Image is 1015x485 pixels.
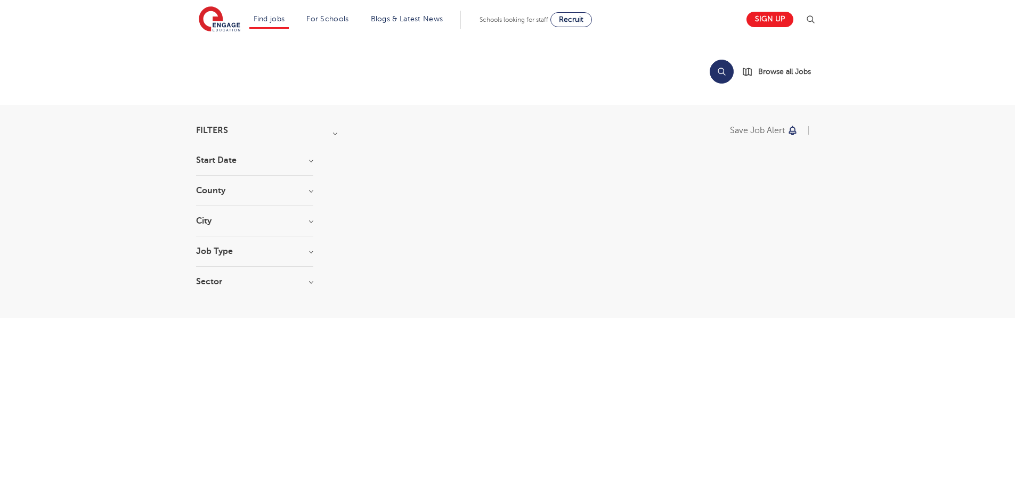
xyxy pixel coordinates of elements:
button: Search [710,60,734,84]
h3: Job Type [196,247,313,256]
a: Blogs & Latest News [371,15,443,23]
span: Filters [196,126,228,135]
a: Browse all Jobs [742,65,819,78]
img: Engage Education [199,6,240,33]
h3: City [196,217,313,225]
a: Find jobs [254,15,285,23]
h3: Sector [196,277,313,286]
button: Save job alert [730,126,799,135]
span: Schools looking for staff [480,16,548,23]
a: Sign up [746,12,793,27]
a: For Schools [306,15,348,23]
h3: County [196,186,313,195]
span: Browse all Jobs [758,65,811,78]
span: Recruit [559,15,583,23]
p: Save job alert [730,126,785,135]
a: Recruit [550,12,592,27]
h3: Start Date [196,156,313,165]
